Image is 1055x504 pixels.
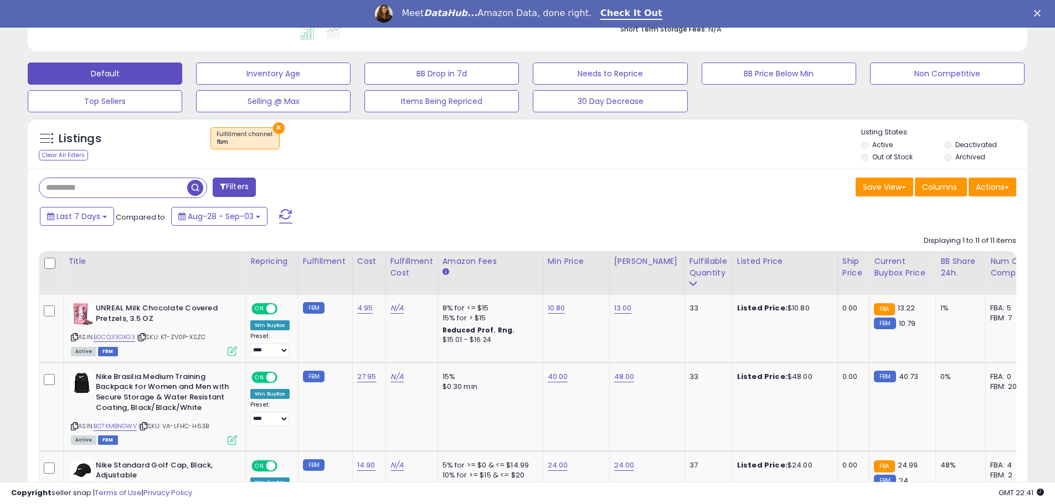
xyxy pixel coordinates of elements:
[737,256,833,267] div: Listed Price
[250,256,294,267] div: Repricing
[442,335,534,345] div: $15.01 - $16.24
[56,211,100,222] span: Last 7 Days
[253,461,266,470] span: ON
[874,256,931,279] div: Current Buybox Price
[548,303,565,314] a: 10.80
[390,371,404,382] a: N/A
[990,313,1027,323] div: FBM: 7
[990,470,1027,480] div: FBM: 2
[856,178,913,196] button: Save View
[250,332,290,357] div: Preset:
[71,435,96,445] span: All listings currently available for purchase on Amazon
[842,303,861,313] div: 0.00
[990,256,1031,279] div: Num of Comp.
[737,372,829,382] div: $48.00
[614,460,635,471] a: 24.00
[614,256,680,267] div: [PERSON_NAME]
[872,140,893,149] label: Active
[71,372,93,394] img: 31UPDBorvDL._SL40_.jpg
[899,318,916,329] span: 10.79
[273,122,285,134] button: ×
[872,152,913,162] label: Out of Stock
[940,460,977,470] div: 48%
[689,256,728,279] div: Fulfillable Quantity
[390,303,404,314] a: N/A
[874,371,896,382] small: FBM
[11,488,192,498] div: seller snap | |
[357,256,381,267] div: Cost
[196,90,351,112] button: Selling @ Max
[955,152,985,162] label: Archived
[689,372,724,382] div: 33
[842,460,861,470] div: 0.00
[940,372,977,382] div: 0%
[600,8,662,20] a: Check It Out
[737,303,829,313] div: $10.80
[737,460,788,470] b: Listed Price:
[442,325,515,335] b: Reduced Prof. Rng.
[442,267,449,277] small: Amazon Fees.
[213,178,256,197] button: Filters
[217,138,274,146] div: fbm
[303,371,325,382] small: FBM
[11,487,52,498] strong: Copyright
[375,5,393,23] img: Profile image for Georgie
[402,8,591,19] div: Meet Amazon Data, done right.
[874,460,894,472] small: FBA
[898,303,915,313] span: 13.22
[303,256,348,267] div: Fulfillment
[137,332,205,341] span: | SKU: KT-ZV0P-XSZC
[737,371,788,382] b: Listed Price:
[737,460,829,470] div: $24.00
[442,313,534,323] div: 15% for > $15
[689,460,724,470] div: 37
[442,470,534,480] div: 10% for >= $15 & <= $20
[96,303,230,326] b: UNREAL Milk Chocolate Covered Pretzels, 3.5 OZ
[614,303,632,314] a: 13.00
[171,207,267,226] button: Aug-28 - Sep-03
[98,435,118,445] span: FBM
[116,212,167,222] span: Compared to:
[250,401,290,426] div: Preset:
[71,460,93,480] img: 31D-RD-RMwL._SL40_.jpg
[28,90,182,112] button: Top Sellers
[940,256,981,279] div: BB Share 24h.
[898,460,918,470] span: 24.99
[250,389,290,399] div: Win BuyBox
[364,90,519,112] button: Items Being Repriced
[533,63,687,85] button: Needs to Reprice
[548,371,568,382] a: 40.00
[71,303,237,355] div: ASIN:
[71,347,96,356] span: All listings currently available for purchase on Amazon
[276,304,294,314] span: OFF
[442,382,534,392] div: $0.30 min
[614,371,635,382] a: 48.00
[442,256,538,267] div: Amazon Fees
[999,487,1044,498] span: 2025-09-11 22:41 GMT
[702,63,856,85] button: BB Price Below Min
[390,256,433,279] div: Fulfillment Cost
[98,347,118,356] span: FBM
[548,460,568,471] a: 24.00
[990,372,1027,382] div: FBA: 0
[689,303,724,313] div: 33
[357,460,375,471] a: 14.90
[253,304,266,314] span: ON
[364,63,519,85] button: BB Drop in 7d
[276,372,294,382] span: OFF
[196,63,351,85] button: Inventory Age
[253,372,266,382] span: ON
[924,236,1016,246] div: Displaying 1 to 11 of 11 items
[39,150,88,160] div: Clear All Filters
[143,487,192,498] a: Privacy Policy
[303,459,325,471] small: FBM
[915,178,967,196] button: Columns
[303,302,325,314] small: FBM
[861,127,1027,138] p: Listing States:
[390,460,404,471] a: N/A
[357,303,373,314] a: 4.95
[217,130,274,147] span: Fulfillment channel :
[94,422,137,431] a: B07KMBNGWV
[899,371,919,382] span: 40.73
[96,372,230,415] b: Nike Brasilia Medium Training Backpack for Women and Men with Secure Storage & Water Resistant Co...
